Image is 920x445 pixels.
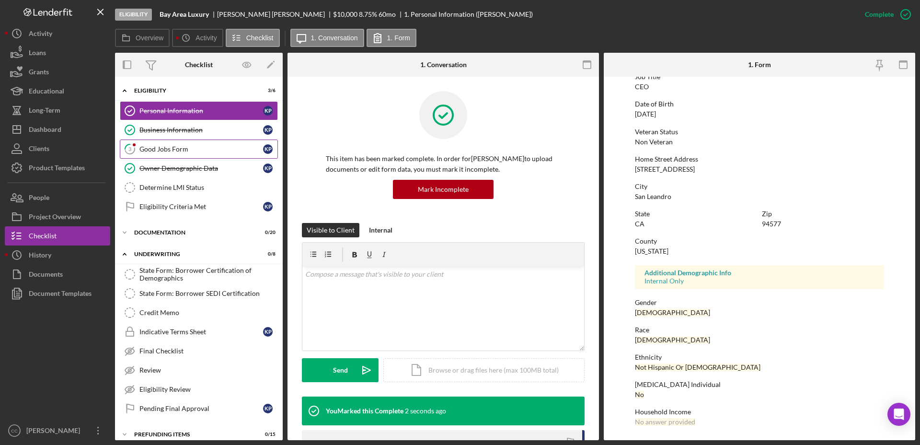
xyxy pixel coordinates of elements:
div: K P [263,106,273,116]
a: State Form: Borrower SEDI Certification [120,284,278,303]
a: Eligibility Review [120,380,278,399]
button: People [5,188,110,207]
div: Complete [865,5,894,24]
div: Date of Birth [635,100,884,108]
div: Review [139,366,277,374]
div: Eligibility Review [139,386,277,393]
button: Activity [172,29,223,47]
div: Checklist [29,226,57,248]
div: Long-Term [29,101,60,122]
b: Bay Area Luxury [160,11,209,18]
div: Send [333,358,348,382]
div: Product Templates [29,158,85,180]
a: Eligibility Criteria MetKP [120,197,278,216]
text: CC [11,428,18,433]
div: 60 mo [379,11,396,18]
a: State Form: Borrower Certification of Demographics [120,265,278,284]
button: Complete [855,5,915,24]
div: 1. Conversation [420,61,467,69]
div: Internal [369,223,392,237]
button: Documents [5,265,110,284]
div: Pending Final Approval [139,405,263,412]
a: Long-Term [5,101,110,120]
div: Not Hispanic Or [DEMOGRAPHIC_DATA] [635,363,760,371]
div: San Leandro [635,193,671,200]
div: 1. Form [748,61,771,69]
tspan: 3 [128,146,131,152]
button: History [5,246,110,265]
button: 1. Conversation [290,29,364,47]
button: Internal [364,223,397,237]
label: 1. Form [387,34,410,42]
div: [MEDICAL_DATA] Individual [635,381,884,388]
div: Internal Only [644,277,874,285]
div: Loans [29,43,46,65]
button: Product Templates [5,158,110,177]
div: Good Jobs Form [139,145,263,153]
div: Eligibility [134,88,252,94]
div: 0 / 15 [258,432,276,437]
div: [PERSON_NAME] [PERSON_NAME] [217,11,333,18]
div: State [635,210,757,218]
button: Mark Incomplete [393,180,494,199]
button: Overview [115,29,170,47]
label: Overview [136,34,163,42]
div: CEO [635,83,649,91]
div: K P [263,125,273,135]
div: Credit Memo [139,309,277,316]
a: Determine LMI Status [120,178,278,197]
div: [DATE] [635,110,656,118]
div: 0 / 20 [258,230,276,235]
div: Owner Demographic Data [139,164,263,172]
div: Dashboard [29,120,61,141]
time: 2025-10-01 20:58 [405,407,446,415]
button: Grants [5,62,110,82]
a: Credit Memo [120,303,278,322]
div: Veteran Status [635,128,884,136]
button: Activity [5,24,110,43]
div: CA [635,220,644,228]
div: [DEMOGRAPHIC_DATA] [635,309,710,316]
label: Checklist [246,34,274,42]
button: CC[PERSON_NAME] [5,421,110,440]
a: Final Checklist [120,341,278,361]
div: Personal Information [139,107,263,115]
div: [STREET_ADDRESS] [635,165,695,173]
div: Additional Demographic Info [644,269,874,277]
div: Visible to Client [307,223,355,237]
div: 3 / 6 [258,88,276,94]
div: Final Checklist [139,347,277,355]
div: [PERSON_NAME] [24,421,86,443]
div: Zip [762,210,884,218]
div: County [635,237,884,245]
button: Project Overview [5,207,110,226]
div: People [29,188,49,210]
div: Non Veteran [635,138,673,146]
div: City [635,183,884,190]
a: Indicative Terms SheetKP [120,322,278,341]
button: Checklist [226,29,280,47]
div: Determine LMI Status [139,184,277,191]
div: Prefunding Items [134,432,252,437]
div: K P [263,404,273,413]
a: Educational [5,82,110,101]
div: Eligibility Criteria Met [139,203,263,211]
div: State Form: Borrower Certification of Demographics [139,267,277,282]
div: Activity [29,24,52,46]
div: Checklist [185,61,213,69]
div: K P [263,144,273,154]
div: Indicative Terms Sheet [139,328,263,336]
div: History [29,246,51,267]
button: 1. Form [367,29,416,47]
div: 0 / 8 [258,251,276,257]
div: K P [263,202,273,211]
button: Loans [5,43,110,62]
div: Business Information [139,126,263,134]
